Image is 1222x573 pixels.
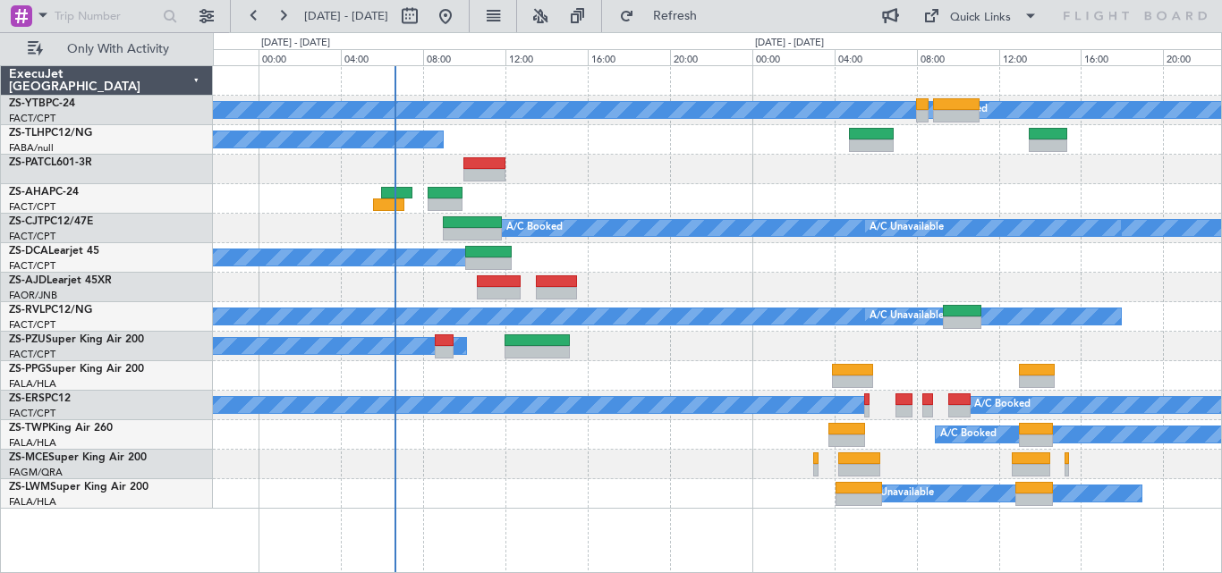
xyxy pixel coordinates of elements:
span: Only With Activity [47,43,189,55]
span: ZS-CJT [9,216,44,227]
a: ZS-AHAPC-24 [9,187,79,198]
a: FALA/HLA [9,436,56,450]
div: 20:00 [670,49,752,65]
span: [DATE] - [DATE] [304,8,388,24]
a: FABA/null [9,141,54,155]
span: ZS-TWP [9,423,48,434]
a: FALA/HLA [9,377,56,391]
a: ZS-PPGSuper King Air 200 [9,364,144,375]
button: Quick Links [914,2,1047,30]
div: 08:00 [917,49,999,65]
a: ZS-CJTPC12/47E [9,216,93,227]
span: ZS-PZU [9,334,46,345]
div: [DATE] - [DATE] [261,36,330,51]
a: FACT/CPT [9,407,55,420]
a: ZS-RVLPC12/NG [9,305,92,316]
div: A/C Unavailable [870,303,944,330]
a: ZS-LWMSuper King Air 200 [9,482,149,493]
div: 12:00 [505,49,588,65]
a: FACT/CPT [9,112,55,125]
span: ZS-TLH [9,128,45,139]
span: ZS-RVL [9,305,45,316]
a: FACT/CPT [9,348,55,361]
div: 00:00 [259,49,341,65]
a: ZS-PATCL601-3R [9,157,92,168]
a: ZS-YTBPC-24 [9,98,75,109]
a: ZS-TWPKing Air 260 [9,423,113,434]
span: ZS-YTB [9,98,46,109]
a: FACT/CPT [9,230,55,243]
span: ZS-LWM [9,482,50,493]
a: FACT/CPT [9,259,55,273]
div: 16:00 [588,49,670,65]
a: FACT/CPT [9,200,55,214]
div: A/C Booked [974,392,1031,418]
a: FAOR/JNB [9,289,57,302]
div: 12:00 [999,49,1082,65]
span: ZS-AHA [9,187,49,198]
div: A/C Booked [506,215,563,241]
div: A/C Booked [940,421,997,448]
a: ZS-DCALearjet 45 [9,246,99,257]
div: A/C Unavailable [860,480,934,507]
span: Refresh [638,10,713,22]
a: ZS-TLHPC12/NG [9,128,92,139]
a: ZS-PZUSuper King Air 200 [9,334,144,345]
span: ZS-AJD [9,275,47,286]
span: ZS-MCE [9,452,48,463]
div: 04:00 [341,49,423,65]
div: [DATE] - [DATE] [755,36,824,51]
button: Only With Activity [20,35,194,63]
span: ZS-PPG [9,364,46,375]
div: 08:00 [423,49,505,65]
div: 16:00 [1081,49,1163,65]
input: Trip Number [55,3,157,29]
div: 00:00 [752,49,835,65]
a: ZS-ERSPC12 [9,393,71,404]
a: FAGM/QRA [9,466,63,479]
span: ZS-PAT [9,157,44,168]
a: FALA/HLA [9,495,56,509]
a: ZS-MCESuper King Air 200 [9,452,147,463]
span: ZS-DCA [9,246,48,257]
span: ZS-ERS [9,393,45,404]
div: 20:00 [176,49,259,65]
div: A/C Unavailable [870,215,944,241]
div: 04:00 [835,49,917,65]
div: Quick Links [950,9,1011,27]
button: Refresh [611,2,718,30]
a: FACT/CPT [9,318,55,332]
a: ZS-AJDLearjet 45XR [9,275,112,286]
